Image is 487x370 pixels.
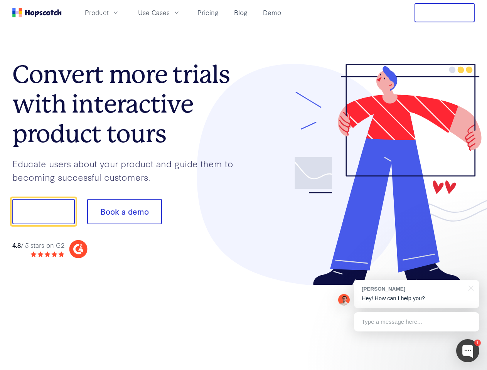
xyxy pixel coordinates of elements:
button: Free Trial [415,3,475,22]
div: Type a message here... [354,312,479,331]
a: Pricing [194,6,222,19]
span: Use Cases [138,8,170,17]
button: Show me! [12,199,75,224]
h1: Convert more trials with interactive product tours [12,60,244,148]
img: Mark Spera [338,294,350,306]
p: Educate users about your product and guide them to becoming successful customers. [12,157,244,183]
a: Home [12,8,62,17]
div: [PERSON_NAME] [362,285,464,293]
a: Demo [260,6,284,19]
span: Product [85,8,109,17]
button: Book a demo [87,199,162,224]
strong: 4.8 [12,240,21,249]
a: Blog [231,6,251,19]
button: Use Cases [133,6,185,19]
div: 1 [474,340,481,346]
div: / 5 stars on G2 [12,240,64,250]
button: Product [80,6,124,19]
p: Hey! How can I help you? [362,294,472,303]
